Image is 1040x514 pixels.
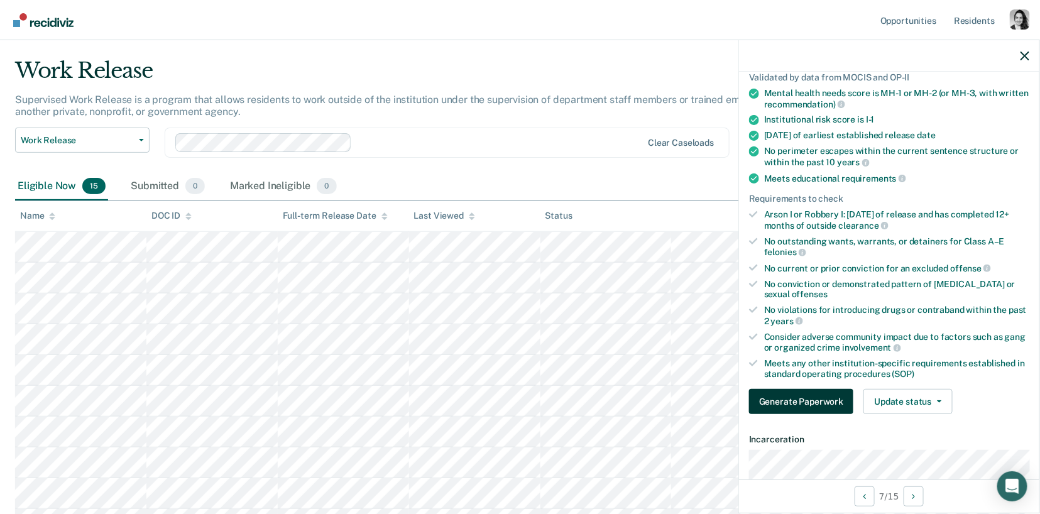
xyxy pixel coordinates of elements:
[15,58,795,94] div: Work Release
[855,486,875,506] button: Previous Opportunity
[917,130,936,140] span: date
[317,178,336,194] span: 0
[863,389,952,414] button: Update status
[21,135,134,146] span: Work Release
[739,479,1039,513] div: 7 / 15
[892,369,914,379] span: (SOP)
[414,211,475,221] div: Last Viewed
[545,211,572,221] div: Status
[151,211,192,221] div: DOC ID
[185,178,205,194] span: 0
[764,279,1029,300] div: No conviction or demonstrated pattern of [MEDICAL_DATA] or sexual
[128,173,207,200] div: Submitted
[764,146,1029,167] div: No perimeter escapes within the current sentence structure or within the past 10
[764,332,1029,353] div: Consider adverse community impact due to factors such as gang or organized crime
[227,173,339,200] div: Marked Ineligible
[749,194,1029,204] div: Requirements to check
[837,157,869,167] span: years
[20,211,55,221] div: Name
[82,178,106,194] span: 15
[749,434,1029,445] dt: Incarceration
[866,114,875,124] span: I-1
[764,358,1029,380] div: Meets any other institution-specific requirements established in standard operating procedures
[764,130,1029,141] div: [DATE] of earliest established release
[764,88,1029,109] div: Mental health needs score is MH-1 or MH-2 (or MH-3, with written
[792,289,828,299] span: offenses
[764,263,1029,274] div: No current or prior conviction for an excluded
[749,389,853,414] button: Generate Paperwork
[842,342,900,353] span: involvement
[15,173,108,200] div: Eligible Now
[764,114,1029,125] div: Institutional risk score is
[15,94,788,118] p: Supervised Work Release is a program that allows residents to work outside of the institution und...
[950,263,991,273] span: offense
[764,247,806,257] span: felonies
[749,72,1029,83] div: Validated by data from MOCIS and OP-II
[283,211,388,221] div: Full-term Release Date
[764,173,1029,184] div: Meets educational
[842,173,906,183] span: requirements
[648,138,714,148] div: Clear caseloads
[771,316,803,326] span: years
[764,99,845,109] span: recommendation)
[13,13,74,27] img: Recidiviz
[904,486,924,506] button: Next Opportunity
[997,471,1027,501] div: Open Intercom Messenger
[764,305,1029,326] div: No violations for introducing drugs or contraband within the past 2
[764,236,1029,258] div: No outstanding wants, warrants, or detainers for Class A–E
[764,209,1029,231] div: Arson I or Robbery I: [DATE] of release and has completed 12+ months of outside
[1010,9,1030,30] button: Profile dropdown button
[839,221,889,231] span: clearance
